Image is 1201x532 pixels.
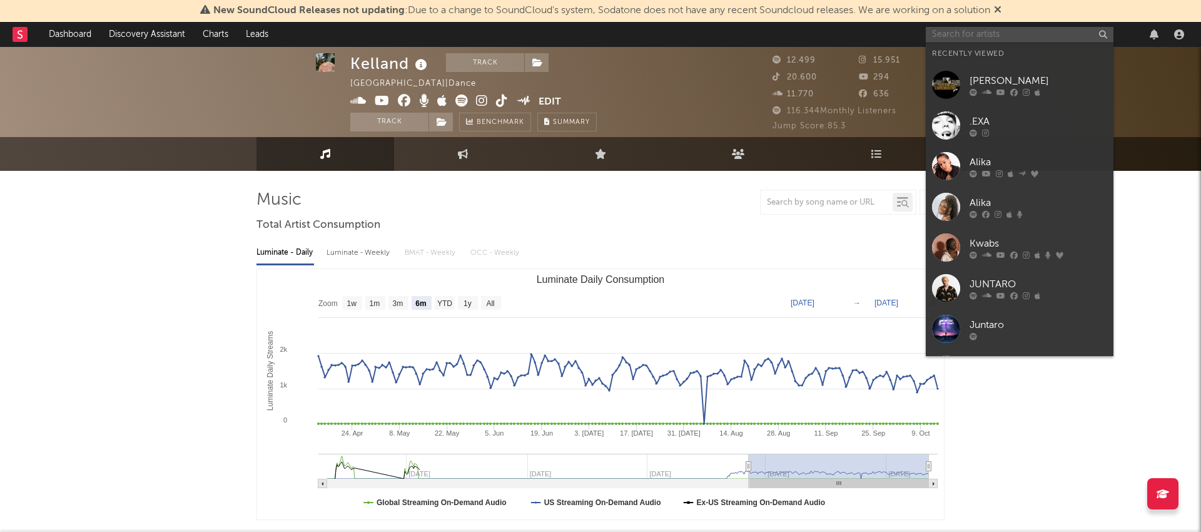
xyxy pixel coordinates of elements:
[327,242,392,263] div: Luminate - Weekly
[970,277,1107,292] div: JUNTARO
[485,429,504,437] text: 5. Jun
[257,269,944,519] svg: Luminate Daily Consumption
[530,429,553,437] text: 19. Jun
[256,218,380,233] span: Total Artist Consumption
[773,122,846,130] span: Jump Score: 85.3
[911,429,930,437] text: 9. Oct
[926,146,1113,187] a: Alika
[926,27,1113,43] input: Search for artists
[213,6,405,16] span: New SoundCloud Releases not updating
[213,6,990,16] span: : Due to a change to SoundCloud's system, Sodatone does not have any recent Soundcloud releases. ...
[459,113,531,131] a: Benchmark
[620,429,653,437] text: 17. [DATE]
[853,299,861,307] text: →
[266,331,275,411] text: Luminate Daily Streams
[926,64,1113,105] a: [PERSON_NAME]
[970,195,1107,210] div: Alika
[926,349,1113,390] a: AVA CROWN
[350,113,428,131] button: Track
[539,95,561,110] button: Edit
[415,299,426,308] text: 6m
[194,22,237,47] a: Charts
[773,107,896,115] span: 116.344 Monthly Listeners
[697,498,826,507] text: Ex-US Streaming On-Demand Audio
[773,56,816,64] span: 12.499
[437,299,452,308] text: YTD
[237,22,277,47] a: Leads
[791,299,814,307] text: [DATE]
[859,73,889,81] span: 294
[861,429,885,437] text: 25. Sep
[814,429,838,437] text: 11. Sep
[537,274,665,285] text: Luminate Daily Consumption
[370,299,380,308] text: 1m
[970,155,1107,170] div: Alika
[40,22,100,47] a: Dashboard
[970,317,1107,332] div: Juntaro
[537,113,597,131] button: Summary
[761,198,893,208] input: Search by song name or URL
[926,187,1113,227] a: Alika
[283,416,287,424] text: 0
[719,429,742,437] text: 14. Aug
[970,73,1107,88] div: [PERSON_NAME]
[393,299,403,308] text: 3m
[859,90,889,98] span: 636
[874,299,898,307] text: [DATE]
[574,429,604,437] text: 3. [DATE]
[347,299,357,308] text: 1w
[280,381,287,389] text: 1k
[926,105,1113,146] a: .EXA
[389,429,410,437] text: 8. May
[544,498,661,507] text: US Streaming On-Demand Audio
[446,53,524,72] button: Track
[970,236,1107,251] div: Kwabs
[256,242,314,263] div: Luminate - Daily
[859,56,900,64] span: 15.951
[377,498,507,507] text: Global Streaming On-Demand Audio
[994,6,1001,16] span: Dismiss
[342,429,363,437] text: 24. Apr
[486,299,494,308] text: All
[100,22,194,47] a: Discovery Assistant
[926,309,1113,349] a: Juntaro
[926,227,1113,268] a: Kwabs
[773,90,814,98] span: 11.770
[435,429,460,437] text: 22. May
[464,299,472,308] text: 1y
[667,429,701,437] text: 31. [DATE]
[318,299,338,308] text: Zoom
[350,76,490,91] div: [GEOGRAPHIC_DATA] | Dance
[932,46,1107,61] div: Recently Viewed
[350,53,430,74] div: Kelland
[773,73,817,81] span: 20.600
[926,268,1113,309] a: JUNTARO
[970,114,1107,129] div: .EXA
[767,429,790,437] text: 28. Aug
[477,115,524,130] span: Benchmark
[280,345,287,353] text: 2k
[553,119,590,126] span: Summary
